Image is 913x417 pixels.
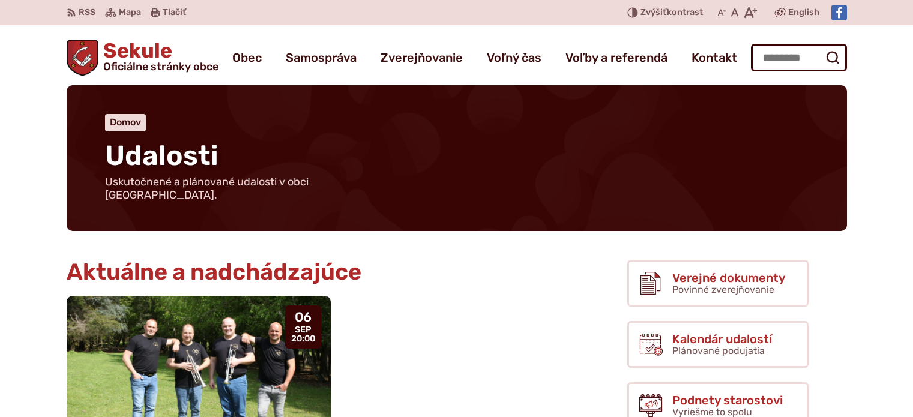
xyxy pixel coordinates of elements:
[119,5,141,20] span: Mapa
[291,310,315,325] span: 06
[565,41,667,74] a: Voľby a referendá
[67,40,99,76] img: Prejsť na domovskú stránku
[786,5,822,20] a: English
[672,345,765,356] span: Plánované podujatia
[79,5,95,20] span: RSS
[672,284,774,295] span: Povinné zverejňovanie
[640,7,667,17] span: Zvýšiť
[286,41,357,74] a: Samospráva
[788,5,819,20] span: English
[110,116,141,128] a: Domov
[672,394,783,407] span: Podnety starostovi
[672,332,772,346] span: Kalendár udalostí
[672,271,785,284] span: Verejné dokumenty
[831,5,847,20] img: Prejsť na Facebook stránku
[291,334,315,344] span: 20:00
[692,41,737,74] a: Kontakt
[487,41,541,74] a: Voľný čas
[381,41,463,74] a: Zverejňovanie
[105,176,393,202] p: Uskutočnené a plánované udalosti v obci [GEOGRAPHIC_DATA].
[67,40,219,76] a: Logo Sekule, prejsť na domovskú stránku.
[627,321,809,368] a: Kalendár udalostí Plánované podujatia
[105,139,218,172] span: Udalosti
[103,61,218,72] span: Oficiálne stránky obce
[291,325,315,335] span: sep
[98,41,218,72] span: Sekule
[640,8,703,18] span: kontrast
[232,41,262,74] a: Obec
[67,260,589,285] h2: Aktuálne a nadchádzajúce
[163,8,186,18] span: Tlačiť
[627,260,809,307] a: Verejné dokumenty Povinné zverejňovanie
